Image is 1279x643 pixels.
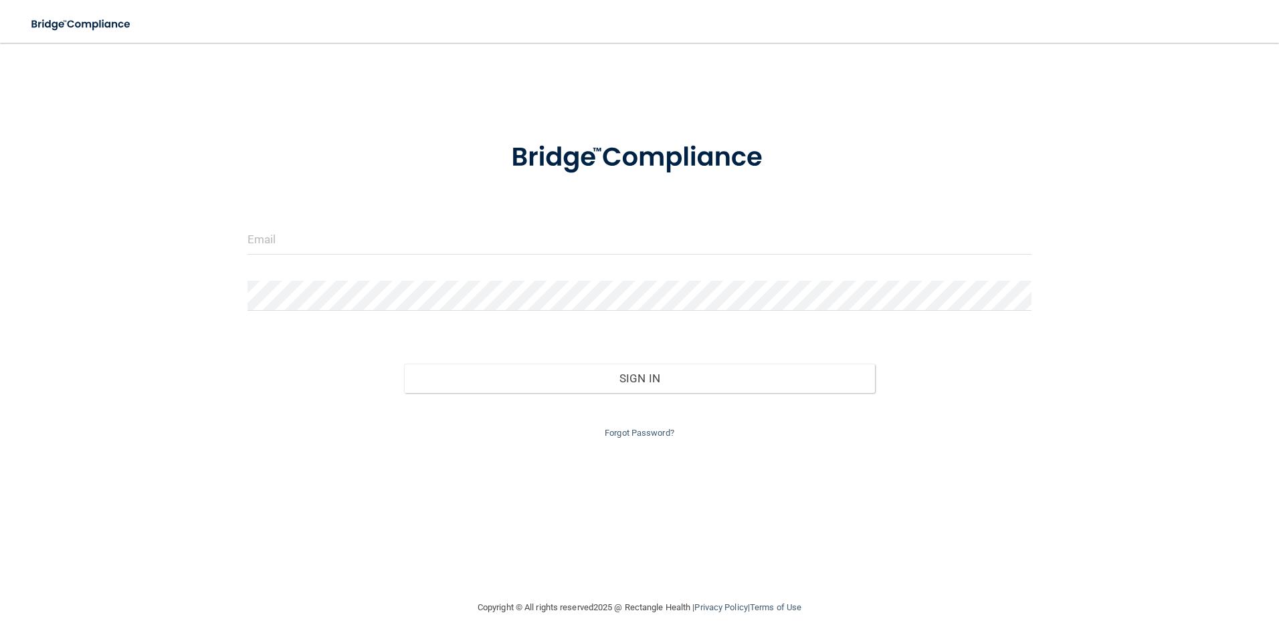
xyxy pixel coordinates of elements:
input: Email [248,225,1032,255]
div: Copyright © All rights reserved 2025 @ Rectangle Health | | [395,586,884,629]
a: Terms of Use [750,602,801,612]
a: Privacy Policy [694,602,747,612]
button: Sign In [404,364,875,393]
img: bridge_compliance_login_screen.278c3ca4.svg [484,123,795,192]
img: bridge_compliance_login_screen.278c3ca4.svg [20,11,143,38]
a: Forgot Password? [605,428,674,438]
